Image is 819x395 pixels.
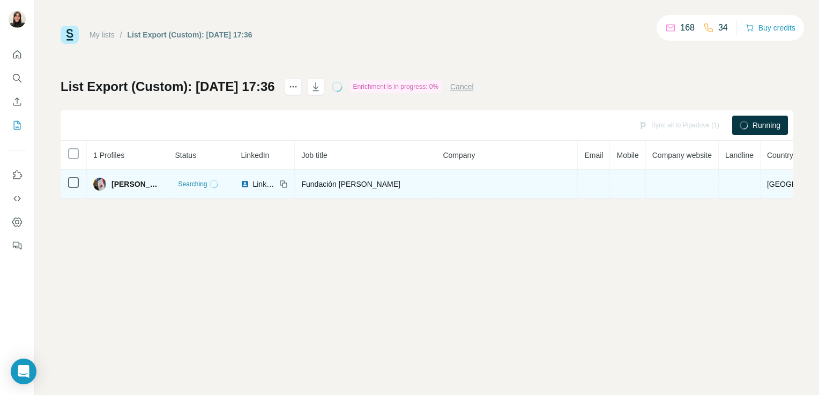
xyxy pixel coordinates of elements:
div: List Export (Custom): [DATE] 17:36 [128,29,252,40]
span: Company [443,151,475,159]
button: Cancel [450,81,474,92]
span: Searching [178,179,207,189]
p: 168 [680,21,695,34]
span: LinkedIn [241,151,269,159]
li: / [120,29,122,40]
button: My lists [9,116,26,135]
h1: List Export (Custom): [DATE] 17:36 [61,78,275,95]
div: Open Intercom Messenger [11,359,36,384]
p: 34 [718,21,728,34]
img: Avatar [9,11,26,28]
button: Search [9,69,26,88]
span: Fundación [PERSON_NAME] [301,180,400,188]
span: Job title [301,151,327,159]
span: Country [767,151,793,159]
button: Use Surfe on LinkedIn [9,165,26,185]
span: Running [753,120,780,131]
span: [PERSON_NAME] [111,179,161,189]
button: Dashboard [9,212,26,232]
span: Landline [725,151,754,159]
span: Status [175,151,196,159]
button: Enrich CSV [9,92,26,111]
span: Mobile [616,151,638,159]
img: Surfe Logo [61,26,79,44]
span: Email [584,151,603,159]
button: Buy credits [746,20,795,35]
img: Avatar [93,178,106,191]
span: LinkedIn [252,179,276,189]
button: actions [285,78,302,95]
button: Use Surfe API [9,189,26,208]
span: Company website [652,151,712,159]
span: 1 Profiles [93,151,124,159]
div: Enrichment is in progress: 0% [350,80,442,93]
button: Feedback [9,236,26,255]
button: Quick start [9,45,26,64]
img: LinkedIn logo [241,180,249,188]
a: My lists [90,31,115,39]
